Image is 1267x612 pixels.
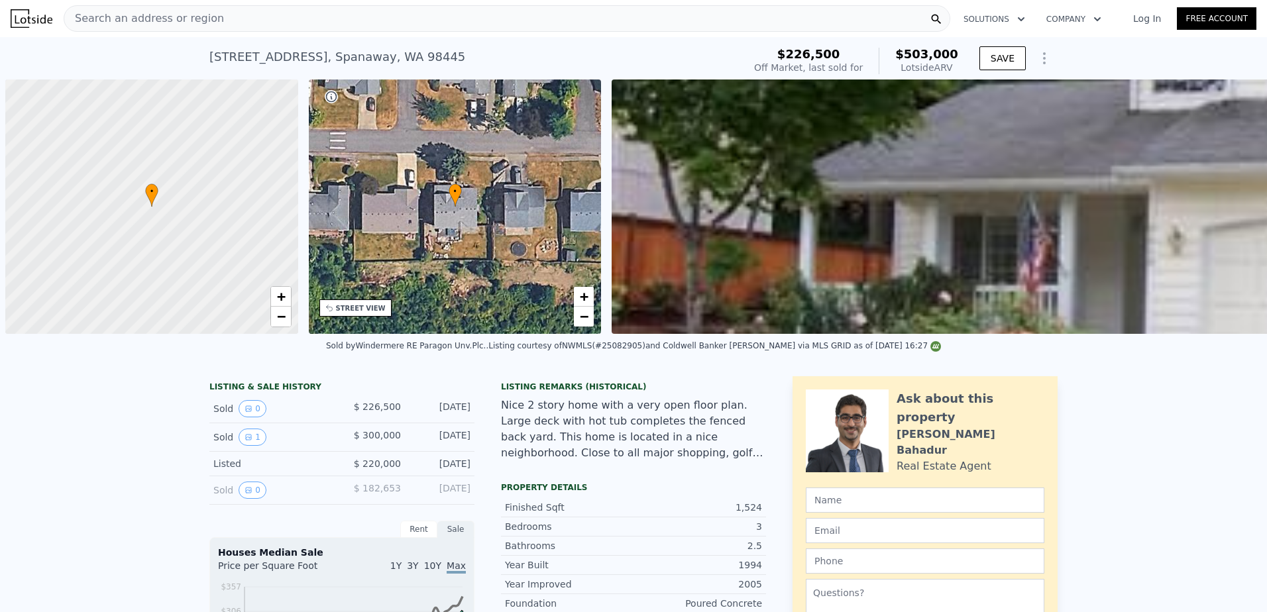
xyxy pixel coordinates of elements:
span: + [276,288,285,305]
button: Solutions [953,7,1036,31]
button: Company [1036,7,1112,31]
div: Foundation [505,597,633,610]
span: Search an address or region [64,11,224,26]
tspan: $357 [221,582,241,591]
div: Listing courtesy of NWMLS (#25082905) and Coldwell Banker [PERSON_NAME] via MLS GRID as of [DATE]... [488,341,941,350]
input: Name [806,487,1044,513]
div: 2.5 [633,539,762,552]
span: $226,500 [777,47,840,61]
div: Year Improved [505,578,633,591]
a: Zoom out [574,307,594,327]
span: − [276,308,285,325]
div: Finished Sqft [505,501,633,514]
div: [DATE] [412,400,470,417]
button: View historical data [239,400,266,417]
div: Sold [213,429,331,446]
span: $ 182,653 [354,483,401,493]
div: Sold by Windermere RE Paragon Unv.Plc. . [326,341,488,350]
span: $503,000 [895,47,958,61]
div: Price per Square Foot [218,559,342,580]
span: $ 220,000 [354,458,401,469]
span: • [145,185,158,197]
a: Log In [1117,12,1177,25]
div: [STREET_ADDRESS] , Spanaway , WA 98445 [209,48,465,66]
div: [PERSON_NAME] Bahadur [897,427,1044,458]
button: View historical data [239,482,266,499]
div: 1,524 [633,501,762,514]
div: LISTING & SALE HISTORY [209,382,474,395]
span: $ 300,000 [354,430,401,440]
div: Listed [213,457,331,470]
span: $ 226,500 [354,401,401,412]
span: 3Y [407,560,418,571]
input: Phone [806,548,1044,574]
div: 1994 [633,558,762,572]
button: SAVE [979,46,1026,70]
div: [DATE] [412,429,470,446]
div: Nice 2 story home with a very open floor plan. Large deck with hot tub completes the fenced back ... [501,397,766,461]
a: Free Account [1177,7,1256,30]
input: Email [806,518,1044,543]
span: + [580,288,588,305]
div: Sold [213,482,331,499]
span: Max [447,560,466,574]
div: STREET VIEW [336,303,386,313]
img: Lotside [11,9,52,28]
div: Houses Median Sale [218,546,466,559]
a: Zoom in [271,287,291,307]
button: Show Options [1031,45,1058,72]
div: Property details [501,482,766,493]
div: Lotside ARV [895,61,958,74]
span: • [449,185,462,197]
div: [DATE] [412,457,470,470]
div: Poured Concrete [633,597,762,610]
div: 2005 [633,578,762,591]
button: View historical data [239,429,266,446]
span: − [580,308,588,325]
div: Year Built [505,558,633,572]
div: • [449,183,462,207]
div: • [145,183,158,207]
div: 3 [633,520,762,533]
div: [DATE] [412,482,470,499]
span: 10Y [424,560,441,571]
div: Sale [437,521,474,538]
div: Listing Remarks (Historical) [501,382,766,392]
div: Off Market, last sold for [754,61,863,74]
div: Real Estate Agent [897,458,991,474]
span: 1Y [390,560,402,571]
div: Sold [213,400,331,417]
div: Bathrooms [505,539,633,552]
a: Zoom out [271,307,291,327]
img: NWMLS Logo [930,341,941,352]
a: Zoom in [574,287,594,307]
div: Bedrooms [505,520,633,533]
div: Rent [400,521,437,538]
div: Ask about this property [897,389,1044,427]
